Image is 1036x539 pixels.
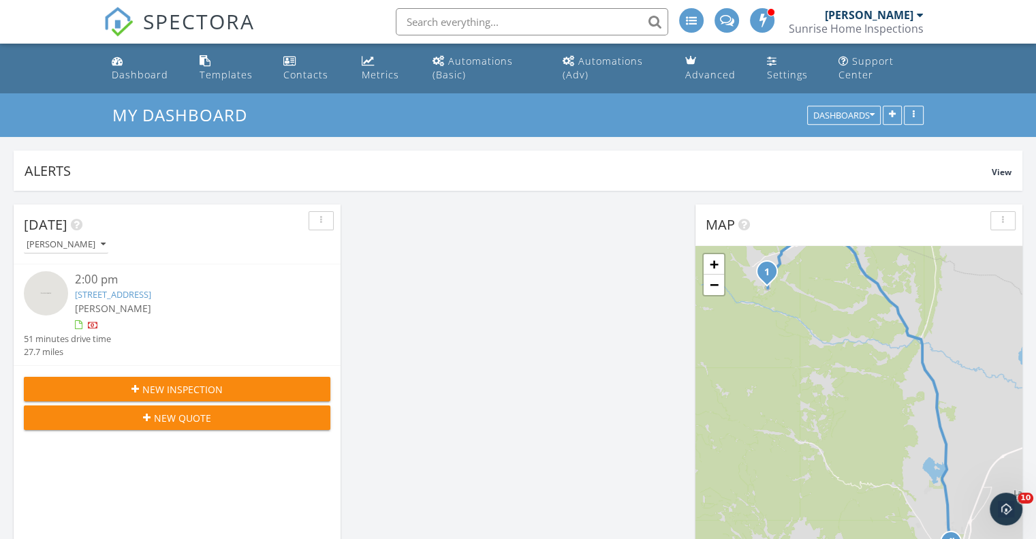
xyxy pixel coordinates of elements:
[24,236,108,254] button: [PERSON_NAME]
[104,7,134,37] img: The Best Home Inspection Software - Spectora
[75,271,305,288] div: 2:00 pm
[104,18,255,47] a: SPECTORA
[706,215,735,234] span: Map
[433,55,513,81] div: Automations (Basic)
[24,345,111,358] div: 27.7 miles
[992,166,1011,178] span: View
[112,104,259,126] a: My Dashboard
[838,55,894,81] div: Support Center
[106,49,183,88] a: Dashboard
[427,49,546,88] a: Automations (Basic)
[990,493,1022,525] iframe: Intercom live chat
[75,302,151,315] span: [PERSON_NAME]
[24,215,67,234] span: [DATE]
[24,271,68,315] img: streetview
[200,68,253,81] div: Templates
[825,8,913,22] div: [PERSON_NAME]
[112,68,168,81] div: Dashboard
[143,7,255,35] span: SPECTORA
[142,382,223,397] span: New Inspection
[685,68,736,81] div: Advanced
[24,405,330,430] button: New Quote
[813,111,875,121] div: Dashboards
[766,68,807,81] div: Settings
[154,411,211,425] span: New Quote
[27,240,106,249] div: [PERSON_NAME]
[764,268,770,277] i: 1
[362,68,399,81] div: Metrics
[704,254,724,275] a: Zoom in
[24,333,111,345] div: 51 minutes drive time
[24,271,330,358] a: 2:00 pm [STREET_ADDRESS] [PERSON_NAME] 51 minutes drive time 27.7 miles
[75,288,151,301] a: [STREET_ADDRESS]
[24,377,330,401] button: New Inspection
[356,49,416,88] a: Metrics
[1018,493,1033,504] span: 10
[396,8,668,35] input: Search everything...
[278,49,345,88] a: Contacts
[761,49,821,88] a: Settings
[767,271,775,279] div: 52 E Forest Dr, Rociada, NM 87742
[833,49,930,88] a: Support Center
[789,22,924,35] div: Sunrise Home Inspections
[194,49,268,88] a: Templates
[704,275,724,295] a: Zoom out
[563,55,643,81] div: Automations (Adv)
[680,49,750,88] a: Advanced
[283,68,328,81] div: Contacts
[557,49,669,88] a: Automations (Advanced)
[25,161,992,180] div: Alerts
[807,106,881,125] button: Dashboards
